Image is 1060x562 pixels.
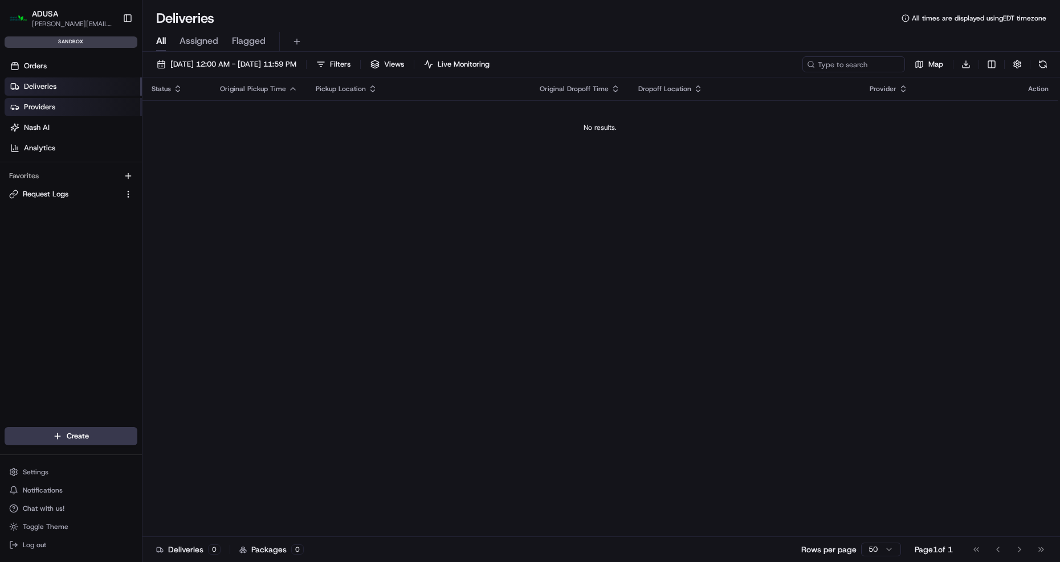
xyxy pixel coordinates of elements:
button: Toggle Theme [5,519,137,535]
span: Dropoff Location [638,84,691,93]
button: ADUSAADUSA[PERSON_NAME][EMAIL_ADDRESS][DOMAIN_NAME] [5,5,118,32]
button: Notifications [5,482,137,498]
input: Type to search [802,56,905,72]
span: Pylon [113,193,138,202]
input: Clear [30,73,188,85]
span: API Documentation [108,165,183,177]
div: Deliveries [156,544,221,555]
span: Provider [870,84,896,93]
span: Request Logs [23,189,68,199]
div: Favorites [5,167,137,185]
span: Filters [330,59,350,69]
span: Settings [23,467,48,477]
button: Filters [311,56,356,72]
a: 📗Knowledge Base [7,161,92,181]
span: Original Pickup Time [220,84,286,93]
div: Start new chat [39,109,187,120]
img: 1736555255976-a54dd68f-1ca7-489b-9aae-adbdc363a1c4 [11,109,32,129]
a: Powered byPylon [80,192,138,202]
a: Request Logs [9,189,119,199]
button: Map [910,56,948,72]
button: Start new chat [194,112,207,126]
span: Pickup Location [316,84,366,93]
span: Analytics [24,143,55,153]
span: Log out [23,540,46,549]
a: Providers [5,98,142,116]
a: Orders [5,57,142,75]
a: Analytics [5,139,142,157]
span: [DATE] 12:00 AM - [DATE] 11:59 PM [170,59,296,69]
div: Action [1028,84,1049,93]
img: Nash [11,11,34,34]
div: 💻 [96,166,105,175]
div: Page 1 of 1 [915,544,953,555]
img: ADUSA [9,9,27,27]
span: Flagged [232,34,266,48]
button: Views [365,56,409,72]
span: Create [67,431,89,441]
div: 0 [291,544,304,555]
button: Chat with us! [5,501,137,516]
button: Request Logs [5,185,137,203]
span: Chat with us! [23,504,64,513]
button: ADUSA [32,8,58,19]
span: Live Monitoring [438,59,490,69]
p: Rows per page [801,544,857,555]
p: Welcome 👋 [11,46,207,64]
span: Deliveries [24,81,56,92]
span: Orders [24,61,47,71]
span: Nash AI [24,122,50,133]
span: Notifications [23,486,63,495]
div: We're available if you need us! [39,120,144,129]
span: Map [928,59,943,69]
button: Live Monitoring [419,56,495,72]
span: Providers [24,102,55,112]
div: Packages [239,544,304,555]
button: Refresh [1035,56,1051,72]
div: sandbox [5,36,137,48]
a: 💻API Documentation [92,161,187,181]
button: [DATE] 12:00 AM - [DATE] 11:59 PM [152,56,301,72]
span: Knowledge Base [23,165,87,177]
span: All times are displayed using EDT timezone [912,14,1046,23]
span: Status [152,84,171,93]
button: [PERSON_NAME][EMAIL_ADDRESS][DOMAIN_NAME] [32,19,113,28]
div: No results. [147,123,1053,132]
button: Log out [5,537,137,553]
span: Toggle Theme [23,522,68,531]
span: All [156,34,166,48]
button: Settings [5,464,137,480]
span: Original Dropoff Time [540,84,609,93]
button: Create [5,427,137,445]
span: Views [384,59,404,69]
div: 0 [208,544,221,555]
a: Nash AI [5,118,142,137]
h1: Deliveries [156,9,214,27]
span: Assigned [180,34,218,48]
div: 📗 [11,166,21,175]
a: Deliveries [5,77,142,96]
